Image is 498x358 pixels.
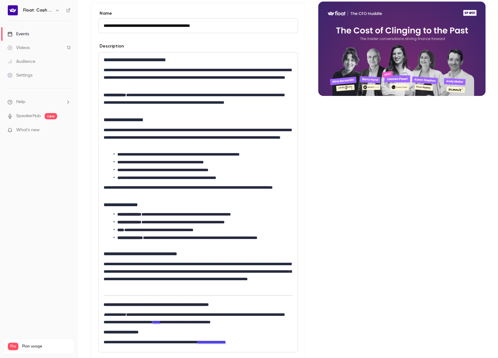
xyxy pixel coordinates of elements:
[16,113,41,119] a: SpeakerHub
[63,127,71,133] iframe: Noticeable Trigger
[98,52,298,352] section: description
[8,5,18,15] img: Float: Cash Flow Intelligence Series
[8,343,18,350] span: Pro
[16,99,25,105] span: Help
[23,7,52,13] h6: Float: Cash Flow Intelligence Series
[7,72,32,78] div: Settings
[7,31,29,37] div: Events
[99,52,298,352] div: editor
[7,58,35,65] div: Audience
[16,127,40,133] span: What's new
[7,99,71,105] li: help-dropdown-opener
[98,10,298,17] label: Name
[22,344,70,349] span: Plan usage
[45,113,57,119] span: new
[98,43,124,49] label: Description
[7,45,30,51] div: Videos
